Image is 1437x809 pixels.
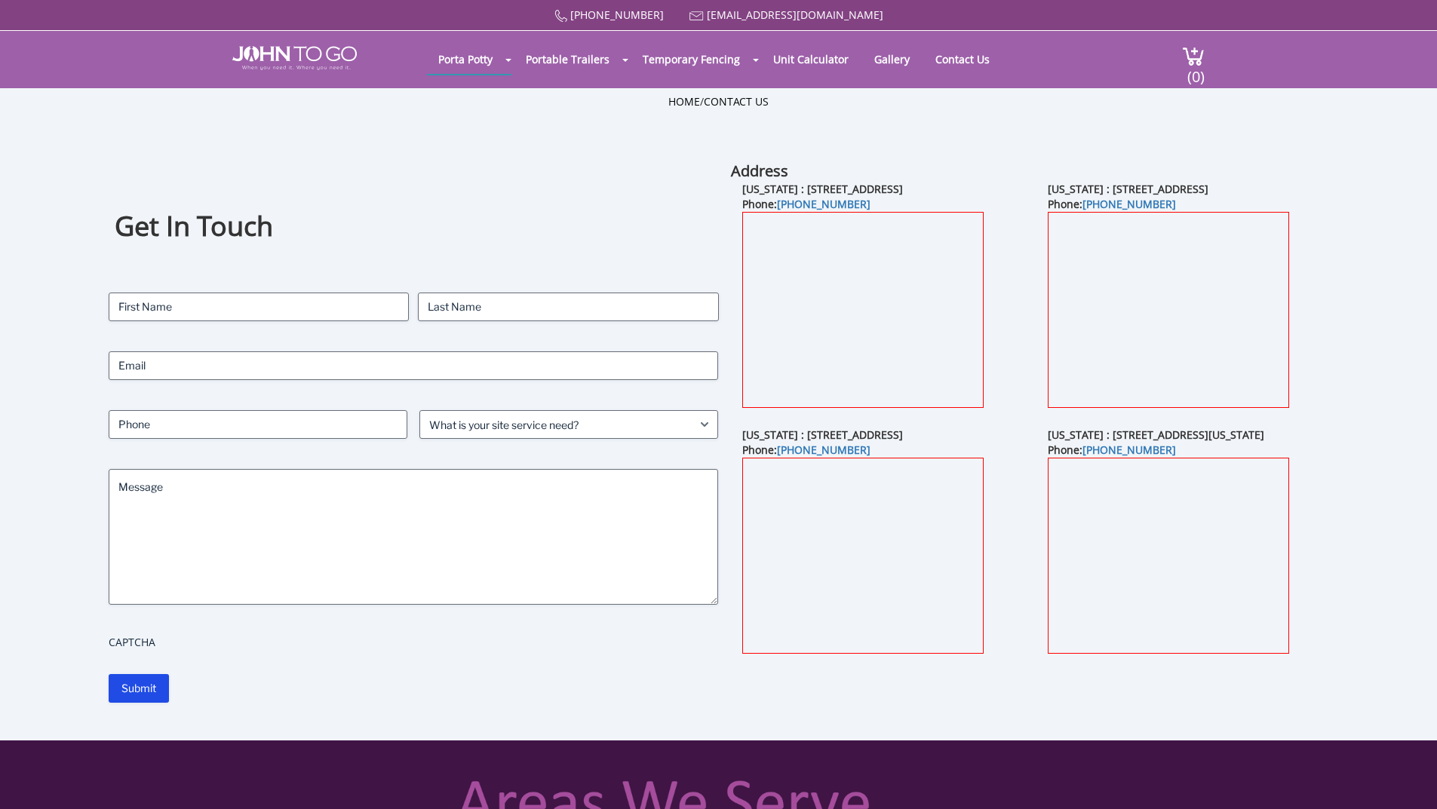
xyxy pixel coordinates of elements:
input: Submit [109,674,169,703]
a: Contact Us [704,94,769,109]
a: Portable Trailers [514,44,621,74]
a: Gallery [863,44,921,74]
a: Unit Calculator [762,44,860,74]
a: [PHONE_NUMBER] [1082,443,1176,457]
input: Phone [109,410,407,439]
b: Phone: [742,443,870,457]
a: [PHONE_NUMBER] [570,8,664,22]
span: (0) [1187,54,1205,87]
img: JOHN to go [232,46,357,70]
ul: / [668,94,769,109]
a: Home [668,94,700,109]
b: [US_STATE] : [STREET_ADDRESS] [1048,182,1208,196]
input: First Name [109,293,409,321]
a: Temporary Fencing [631,44,751,74]
button: Live Chat [1377,749,1437,809]
input: Last Name [418,293,718,321]
h1: Get In Touch [115,208,712,245]
b: Phone: [1048,443,1176,457]
a: [PHONE_NUMBER] [1082,197,1176,211]
a: Porta Potty [427,44,504,74]
a: [PHONE_NUMBER] [777,443,870,457]
a: [PHONE_NUMBER] [777,197,870,211]
img: Call [554,10,567,23]
b: [US_STATE] : [STREET_ADDRESS] [742,182,903,196]
input: Email [109,351,719,380]
b: Address [731,161,788,181]
label: CAPTCHA [109,635,719,650]
b: Phone: [742,197,870,211]
a: Contact Us [924,44,1001,74]
b: Phone: [1048,197,1176,211]
img: Mail [689,11,704,21]
b: [US_STATE] : [STREET_ADDRESS] [742,427,903,442]
a: [EMAIL_ADDRESS][DOMAIN_NAME] [707,8,883,22]
b: [US_STATE] : [STREET_ADDRESS][US_STATE] [1048,427,1264,442]
img: cart a [1182,46,1205,66]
